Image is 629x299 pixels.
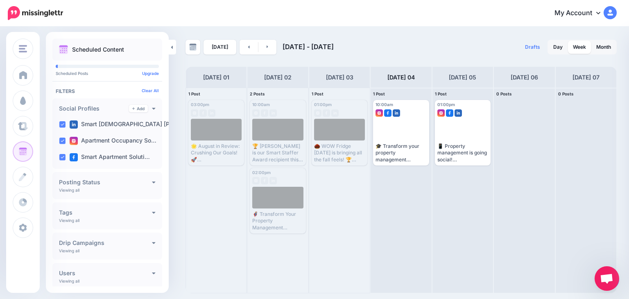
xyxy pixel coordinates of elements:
[19,45,27,52] img: menu.png
[59,279,79,283] p: Viewing all
[250,91,265,96] span: 2 Posts
[312,91,324,96] span: 1 Post
[199,109,207,117] img: facebook-grey-square.png
[331,109,339,117] img: linkedin-grey-square.png
[558,91,574,96] span: 0 Posts
[437,102,455,107] span: 01:00pm
[314,109,321,117] img: instagram-grey-square.png
[261,109,268,117] img: facebook-grey-square.png
[252,102,270,107] span: 10:00am
[59,218,79,223] p: Viewing all
[70,120,78,129] img: linkedin-square.png
[314,102,332,107] span: 01:00pm
[326,72,353,82] h4: [DATE] 03
[373,91,385,96] span: 1 Post
[520,40,545,54] a: Drafts
[591,41,616,54] a: Month
[548,41,568,54] a: Day
[525,45,540,50] span: Drafts
[264,72,292,82] h4: [DATE] 02
[384,109,391,117] img: facebook-square.png
[511,72,538,82] h4: [DATE] 06
[435,91,447,96] span: 1 Post
[252,211,303,231] div: 🦸‍♂️ Transform Your Property Management Communication Skills 🎮 Master these 6 essential tips for ...
[59,270,152,276] h4: Users
[376,102,393,107] span: 10:00am
[387,72,415,82] h4: [DATE] 04
[283,43,334,51] span: [DATE] - [DATE]
[129,105,148,112] a: Add
[70,120,216,129] label: Smart [DEMOGRAPHIC_DATA] [PERSON_NAME]…
[376,109,383,117] img: instagram-square.png
[142,71,159,76] a: Upgrade
[191,102,209,107] span: 03:00pm
[56,88,159,94] h4: Filters
[70,137,78,145] img: instagram-square.png
[595,266,619,291] a: Open chat
[568,41,591,54] a: Week
[252,177,260,184] img: instagram-grey-square.png
[449,72,476,82] h4: [DATE] 05
[59,179,152,185] h4: Posting Status
[437,143,488,163] div: 📱 Property management is going social! In her JPM article "Marketing Magic," Smart [DEMOGRAPHIC_D...
[496,91,512,96] span: 0 Posts
[70,153,150,161] label: Smart Apartment Soluti…
[252,143,303,163] div: 🏆 [PERSON_NAME] is our Smart Staffer Award recipient this week! 🎉 We're grateful for your commitm...
[252,170,271,175] span: 02:00pm
[59,188,79,193] p: Viewing all
[142,88,159,93] a: Clear All
[376,143,426,163] div: 🎓 Transform your property management expertise with @smartchickmegan's on-demand sessions at IREM...
[204,40,236,54] a: [DATE]
[252,109,260,117] img: instagram-grey-square.png
[191,143,242,163] div: 🌟 August in Review: Crushing Our Goals! 🚀 What an incredible month it's been at Smart Apartment S...
[314,143,365,163] div: 🌰 WOW Fridge [DATE] is bringing all the fall feels! 🏆 Our adventure through spectacular apartment...
[70,137,156,145] label: Apartment Occupancy So…
[70,153,78,161] img: facebook-square.png
[188,91,200,96] span: 1 Post
[455,109,462,117] img: linkedin-square.png
[72,47,124,52] p: Scheduled Content
[59,210,152,215] h4: Tags
[56,71,159,75] p: Scheduled Posts
[208,109,215,117] img: linkedin-grey-square.png
[59,45,68,54] img: calendar.png
[59,106,129,111] h4: Social Profiles
[191,109,198,117] img: instagram-grey-square.png
[437,109,445,117] img: instagram-square.png
[572,72,600,82] h4: [DATE] 07
[59,240,152,246] h4: Drip Campaigns
[59,248,79,253] p: Viewing all
[446,109,453,117] img: facebook-square.png
[269,177,277,184] img: linkedin-grey-square.png
[203,72,229,82] h4: [DATE] 01
[189,43,197,51] img: calendar-grey-darker.png
[393,109,400,117] img: linkedin-square.png
[269,109,277,117] img: linkedin-grey-square.png
[546,3,617,23] a: My Account
[8,6,63,20] img: Missinglettr
[323,109,330,117] img: facebook-grey-square.png
[261,177,268,184] img: facebook-grey-square.png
